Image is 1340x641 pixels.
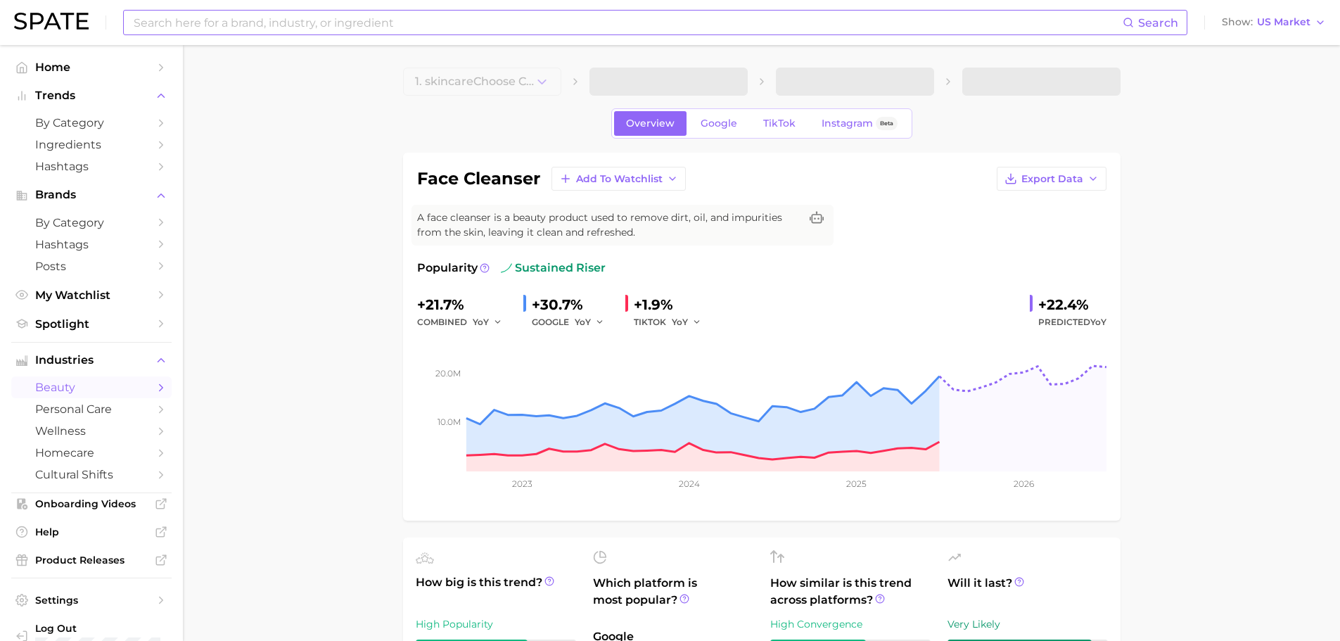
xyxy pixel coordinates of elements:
[11,420,172,442] a: wellness
[35,424,148,438] span: wellness
[11,590,172,611] a: Settings
[14,13,89,30] img: SPATE
[11,234,172,255] a: Hashtags
[751,111,808,136] a: TikTok
[626,118,675,129] span: Overview
[1222,18,1253,26] span: Show
[11,156,172,177] a: Hashtags
[551,167,686,191] button: Add to Watchlist
[1013,478,1033,489] tspan: 2026
[35,317,148,331] span: Spotlight
[11,184,172,205] button: Brands
[35,260,148,273] span: Posts
[417,170,540,187] h1: face cleanser
[532,293,614,316] div: +30.7%
[501,260,606,277] span: sustained riser
[35,354,148,367] span: Industries
[417,210,800,240] span: A face cleanser is a beauty product used to remove dirt, oil, and impurities from the skin, leavi...
[678,478,699,489] tspan: 2024
[417,314,512,331] div: combined
[35,554,148,566] span: Product Releases
[532,314,614,331] div: GOOGLE
[11,442,172,464] a: homecare
[11,284,172,306] a: My Watchlist
[511,478,532,489] tspan: 2023
[770,575,931,609] span: How similar is this trend across platforms?
[810,111,910,136] a: InstagramBeta
[1021,173,1083,185] span: Export Data
[997,167,1106,191] button: Export Data
[634,314,711,331] div: TIKTOK
[416,574,576,609] span: How big is this trend?
[473,316,489,328] span: YoY
[846,478,867,489] tspan: 2025
[35,446,148,459] span: homecare
[947,616,1108,633] div: Very Likely
[947,575,1108,609] span: Will it last?
[672,314,702,331] button: YoY
[35,216,148,229] span: by Category
[880,118,893,129] span: Beta
[11,212,172,234] a: by Category
[11,464,172,485] a: cultural shifts
[689,111,749,136] a: Google
[35,189,148,201] span: Brands
[822,118,873,129] span: Instagram
[575,314,605,331] button: YoY
[35,89,148,102] span: Trends
[35,61,148,74] span: Home
[35,238,148,251] span: Hashtags
[501,262,512,274] img: sustained riser
[1218,13,1329,32] button: ShowUS Market
[11,376,172,398] a: beauty
[11,398,172,420] a: personal care
[634,293,711,316] div: +1.9%
[417,260,478,277] span: Popularity
[11,112,172,134] a: by Category
[1038,314,1106,331] span: Predicted
[11,350,172,371] button: Industries
[614,111,687,136] a: Overview
[35,288,148,302] span: My Watchlist
[11,521,172,542] a: Help
[593,575,753,621] span: Which platform is most popular?
[132,11,1123,34] input: Search here for a brand, industry, or ingredient
[11,85,172,106] button: Trends
[11,56,172,78] a: Home
[672,316,688,328] span: YoY
[11,313,172,335] a: Spotlight
[11,550,172,571] a: Product Releases
[403,68,561,96] button: 1. skincareChoose Category
[35,468,148,481] span: cultural shifts
[1257,18,1310,26] span: US Market
[1138,16,1178,30] span: Search
[415,75,535,88] span: 1. skincare Choose Category
[575,316,591,328] span: YoY
[473,314,503,331] button: YoY
[763,118,796,129] span: TikTok
[11,255,172,277] a: Posts
[35,160,148,173] span: Hashtags
[576,173,663,185] span: Add to Watchlist
[1090,317,1106,327] span: YoY
[35,138,148,151] span: Ingredients
[417,293,512,316] div: +21.7%
[35,497,148,510] span: Onboarding Videos
[35,622,179,635] span: Log Out
[35,594,148,607] span: Settings
[701,118,737,129] span: Google
[1038,293,1106,316] div: +22.4%
[416,616,576,633] div: High Popularity
[35,526,148,538] span: Help
[35,402,148,416] span: personal care
[35,116,148,129] span: by Category
[35,381,148,394] span: beauty
[770,616,931,633] div: High Convergence
[11,493,172,514] a: Onboarding Videos
[11,134,172,156] a: Ingredients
